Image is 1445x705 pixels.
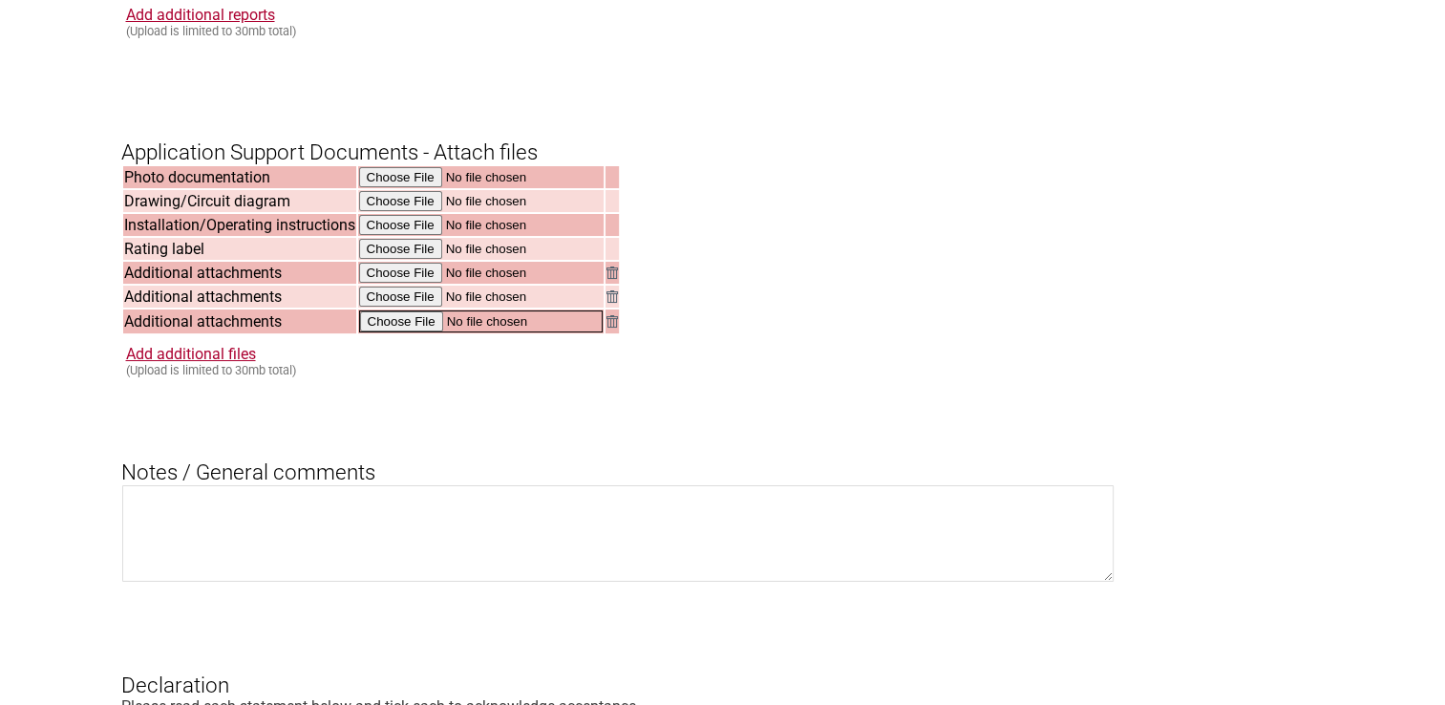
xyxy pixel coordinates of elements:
[126,24,296,38] small: (Upload is limited to 30mb total)
[121,640,1325,697] h3: Declaration
[121,107,1325,164] h3: Application Support Documents - Attach files
[123,214,356,236] td: Installation/Operating instructions
[123,310,356,333] td: Additional attachments
[123,190,356,212] td: Drawing/Circuit diagram
[126,6,275,24] a: Add additional reports
[126,363,296,377] small: (Upload is limited to 30mb total)
[123,262,356,284] td: Additional attachments
[123,286,356,308] td: Additional attachments
[121,428,1325,485] h3: Notes / General comments
[123,238,356,260] td: Rating label
[606,267,618,279] img: Remove
[126,345,256,363] a: Add additional files
[123,166,356,188] td: Photo documentation
[606,315,618,328] img: Remove
[606,290,618,303] img: Remove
